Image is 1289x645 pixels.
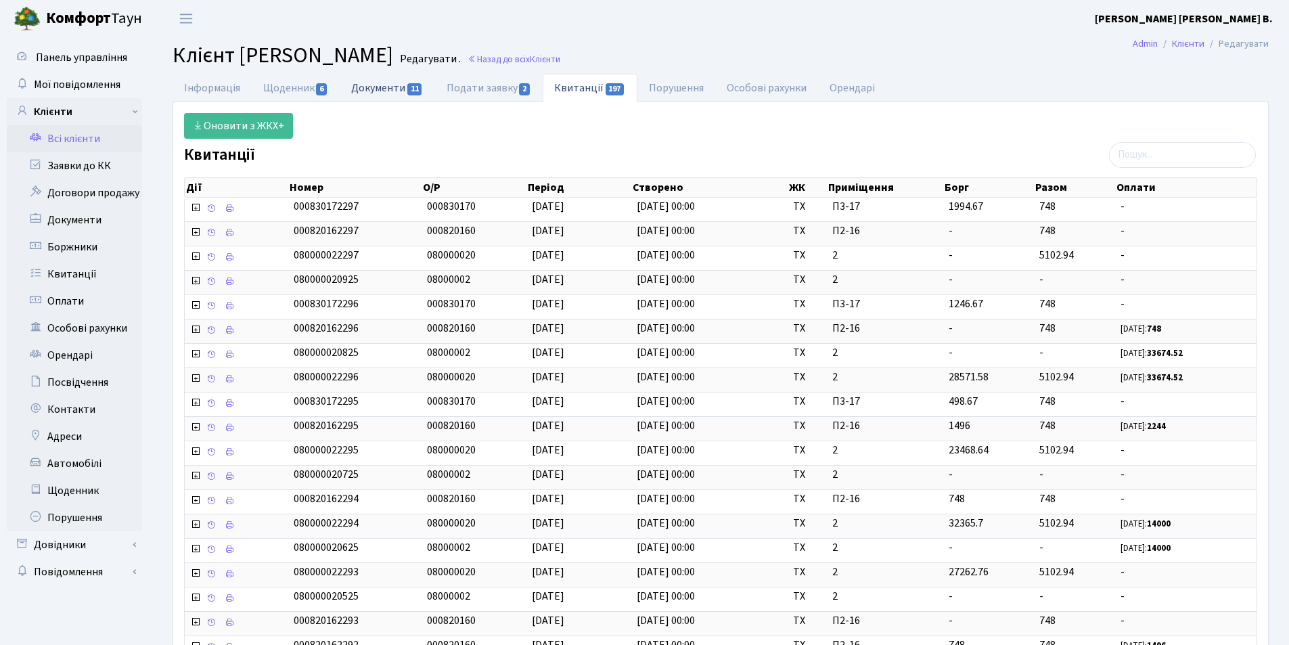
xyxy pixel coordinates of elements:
[949,613,953,628] span: -
[1121,394,1251,409] span: -
[294,467,359,482] span: 080000020725
[294,443,359,458] span: 080000022295
[294,394,359,409] span: 000830172295
[637,418,695,433] span: [DATE] 00:00
[949,394,978,409] span: 498.67
[606,83,625,95] span: 197
[832,540,939,556] span: 2
[832,272,939,288] span: 2
[1121,491,1251,507] span: -
[637,223,695,238] span: [DATE] 00:00
[637,443,695,458] span: [DATE] 00:00
[173,74,252,102] a: Інформація
[532,589,564,604] span: [DATE]
[637,613,695,628] span: [DATE] 00:00
[427,613,476,628] span: 000820160
[793,199,821,215] span: ТХ
[793,564,821,580] span: ТХ
[427,394,476,409] span: 000830170
[7,558,142,585] a: Повідомлення
[7,450,142,477] a: Автомобілі
[1039,223,1056,238] span: 748
[427,223,476,238] span: 000820160
[793,467,821,483] span: ТХ
[7,315,142,342] a: Особові рахунки
[526,178,631,197] th: Період
[294,321,359,336] span: 000820162296
[793,418,821,434] span: ТХ
[1039,199,1056,214] span: 748
[532,248,564,263] span: [DATE]
[427,296,476,311] span: 000830170
[427,467,470,482] span: 08000002
[949,345,953,360] span: -
[832,370,939,385] span: 2
[294,564,359,579] span: 080000022293
[949,491,965,506] span: 748
[532,564,564,579] span: [DATE]
[532,443,564,458] span: [DATE]
[1172,37,1204,51] a: Клієнти
[1095,12,1273,26] b: [PERSON_NAME] [PERSON_NAME] В.
[832,248,939,263] span: 2
[1121,248,1251,263] span: -
[1039,296,1056,311] span: 748
[532,613,564,628] span: [DATE]
[46,7,111,29] b: Комфорт
[7,342,142,369] a: Орендарі
[1147,323,1161,335] b: 748
[949,296,983,311] span: 1246.67
[949,564,989,579] span: 27262.76
[427,321,476,336] span: 000820160
[1121,564,1251,580] span: -
[832,199,939,215] span: П3-17
[1147,347,1183,359] b: 33674.52
[7,288,142,315] a: Оплати
[818,74,886,102] a: Орендарі
[832,296,939,312] span: П3-17
[1121,467,1251,483] span: -
[637,321,695,336] span: [DATE] 00:00
[1121,347,1183,359] small: [DATE]:
[832,321,939,336] span: П2-16
[532,540,564,555] span: [DATE]
[793,296,821,312] span: ТХ
[1121,199,1251,215] span: -
[427,540,470,555] span: 08000002
[637,199,695,214] span: [DATE] 00:00
[949,540,953,555] span: -
[7,152,142,179] a: Заявки до КК
[1039,394,1056,409] span: 748
[832,516,939,531] span: 2
[1133,37,1158,51] a: Admin
[793,223,821,239] span: ТХ
[943,178,1034,197] th: Борг
[1121,372,1183,384] small: [DATE]:
[7,477,142,504] a: Щоденник
[637,248,695,263] span: [DATE] 00:00
[715,74,818,102] a: Особові рахунки
[7,531,142,558] a: Довідники
[1147,542,1171,554] b: 14000
[1039,516,1074,531] span: 5102.94
[427,345,470,360] span: 08000002
[1115,178,1257,197] th: Оплати
[532,296,564,311] span: [DATE]
[1121,542,1171,554] small: [DATE]:
[793,491,821,507] span: ТХ
[427,516,476,531] span: 080000020
[7,179,142,206] a: Договори продажу
[1121,613,1251,629] span: -
[832,443,939,458] span: 2
[793,321,821,336] span: ТХ
[7,261,142,288] a: Квитанції
[832,223,939,239] span: П2-16
[1121,223,1251,239] span: -
[1204,37,1269,51] li: Редагувати
[294,199,359,214] span: 000830172297
[949,223,953,238] span: -
[294,540,359,555] span: 080000020625
[949,467,953,482] span: -
[435,74,543,102] a: Подати заявку
[532,491,564,506] span: [DATE]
